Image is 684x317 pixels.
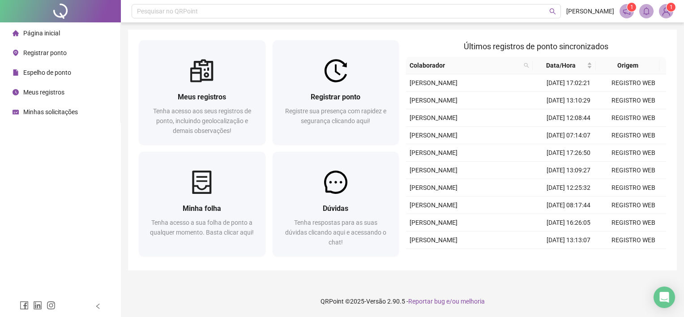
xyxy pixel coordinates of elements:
[536,92,601,109] td: [DATE] 13:10:29
[642,7,650,15] span: bell
[536,60,585,70] span: Data/Hora
[601,109,666,127] td: REGISTRO WEB
[601,214,666,231] td: REGISTRO WEB
[23,69,71,76] span: Espelho de ponto
[139,152,265,256] a: Minha folhaTenha acesso a sua folha de ponto a qualquer momento. Basta clicar aqui!
[410,97,457,104] span: [PERSON_NAME]
[23,30,60,37] span: Página inicial
[536,162,601,179] td: [DATE] 13:09:27
[536,74,601,92] td: [DATE] 17:02:21
[285,219,386,246] span: Tenha respostas para as suas dúvidas clicando aqui e acessando o chat!
[601,197,666,214] td: REGISTRO WEB
[139,40,265,145] a: Meus registrosTenha acesso aos seus registros de ponto, incluindo geolocalização e demais observa...
[410,79,457,86] span: [PERSON_NAME]
[408,298,485,305] span: Reportar bug e/ou melhoria
[601,162,666,179] td: REGISTRO WEB
[601,179,666,197] td: REGISTRO WEB
[410,132,457,139] span: [PERSON_NAME]
[410,201,457,209] span: [PERSON_NAME]
[13,30,19,36] span: home
[178,93,226,101] span: Meus registros
[524,63,529,68] span: search
[410,236,457,244] span: [PERSON_NAME]
[601,249,666,266] td: REGISTRO WEB
[659,4,673,18] img: 84042
[311,93,360,101] span: Registrar ponto
[366,298,386,305] span: Versão
[536,249,601,266] td: [DATE] 12:32:48
[536,197,601,214] td: [DATE] 08:17:44
[410,219,457,226] span: [PERSON_NAME]
[410,114,457,121] span: [PERSON_NAME]
[153,107,251,134] span: Tenha acesso aos seus registros de ponto, incluindo geolocalização e demais observações!
[273,152,399,256] a: DúvidasTenha respostas para as suas dúvidas clicando aqui e acessando o chat!
[285,107,386,124] span: Registre sua presença com rapidez e segurança clicando aqui!
[627,3,636,12] sup: 1
[566,6,614,16] span: [PERSON_NAME]
[410,149,457,156] span: [PERSON_NAME]
[654,287,675,308] div: Open Intercom Messenger
[23,49,67,56] span: Registrar ponto
[533,57,596,74] th: Data/Hora
[601,144,666,162] td: REGISTRO WEB
[121,286,684,317] footer: QRPoint © 2025 - 2.90.5 -
[20,301,29,310] span: facebook
[410,184,457,191] span: [PERSON_NAME]
[464,42,608,51] span: Últimos registros de ponto sincronizados
[13,69,19,76] span: file
[13,89,19,95] span: clock-circle
[601,127,666,144] td: REGISTRO WEB
[273,40,399,145] a: Registrar pontoRegistre sua presença com rapidez e segurança clicando aqui!
[536,179,601,197] td: [DATE] 12:25:32
[536,231,601,249] td: [DATE] 13:13:07
[522,59,531,72] span: search
[536,214,601,231] td: [DATE] 16:26:05
[536,144,601,162] td: [DATE] 17:26:50
[601,231,666,249] td: REGISTRO WEB
[670,4,673,10] span: 1
[33,301,42,310] span: linkedin
[13,109,19,115] span: schedule
[410,60,520,70] span: Colaborador
[410,167,457,174] span: [PERSON_NAME]
[23,108,78,116] span: Minhas solicitações
[630,4,633,10] span: 1
[601,92,666,109] td: REGISTRO WEB
[13,50,19,56] span: environment
[95,303,101,309] span: left
[623,7,631,15] span: notification
[47,301,56,310] span: instagram
[667,3,675,12] sup: Atualize o seu contato no menu Meus Dados
[596,57,659,74] th: Origem
[323,204,348,213] span: Dúvidas
[536,127,601,144] td: [DATE] 07:14:07
[601,74,666,92] td: REGISTRO WEB
[23,89,64,96] span: Meus registros
[536,109,601,127] td: [DATE] 12:08:44
[549,8,556,15] span: search
[150,219,254,236] span: Tenha acesso a sua folha de ponto a qualquer momento. Basta clicar aqui!
[183,204,221,213] span: Minha folha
